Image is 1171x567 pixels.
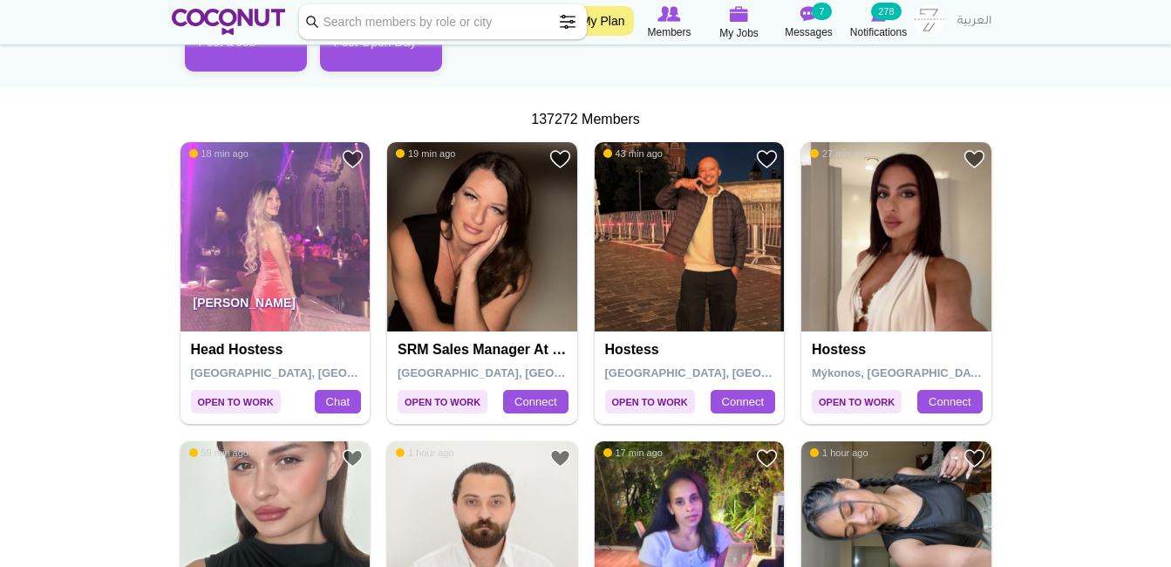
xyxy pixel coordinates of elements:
a: My Plan [572,6,634,36]
a: Add to Favourites [342,447,364,469]
p: [PERSON_NAME] [180,283,371,331]
h4: SRM Sales Manager at VRA Metaverse [398,342,571,358]
input: Search members by role or city [299,4,587,39]
img: Browse Members [657,6,680,22]
div: 137272 Members [172,110,1000,130]
span: 17 min ago [603,447,663,459]
span: 27 min ago [810,147,869,160]
span: [GEOGRAPHIC_DATA], [GEOGRAPHIC_DATA] [605,366,854,379]
a: Connect [917,390,982,414]
span: [GEOGRAPHIC_DATA], [GEOGRAPHIC_DATA] [191,366,439,379]
span: 43 min ago [603,147,663,160]
span: 18 min ago [189,147,248,160]
a: Connect [711,390,775,414]
a: Notifications Notifications 278 [844,4,914,41]
a: Browse Members Members [635,4,705,41]
h4: Head Hostess [191,342,364,358]
span: Mýkonos, [GEOGRAPHIC_DATA] [812,366,988,379]
small: 278 [871,3,901,20]
a: Add to Favourites [549,148,571,170]
span: Messages [785,24,833,41]
span: 19 min ago [396,147,455,160]
span: 59 min ago [189,447,248,459]
a: Chat [315,390,361,414]
a: Add to Favourites [963,447,985,469]
h4: Hostess [812,342,985,358]
a: Add to Favourites [963,148,985,170]
span: Notifications [850,24,907,41]
span: 1 hour ago [810,447,868,459]
a: Messages Messages 7 [774,4,844,41]
a: Add to Favourites [756,447,778,469]
span: [GEOGRAPHIC_DATA], [GEOGRAPHIC_DATA] [398,366,646,379]
a: Connect [503,390,568,414]
a: العربية [949,4,1000,39]
a: Add to Favourites [342,148,364,170]
span: Members [647,24,691,41]
span: 1 hour ago [396,447,454,459]
img: Notifications [871,6,886,22]
a: Add to Favourites [549,447,571,469]
span: My Jobs [719,24,759,42]
img: My Jobs [730,6,749,22]
small: 7 [812,3,831,20]
img: Home [172,9,286,35]
span: Open to Work [398,390,487,413]
img: Messages [800,6,818,22]
a: Add to Favourites [756,148,778,170]
span: Open to Work [191,390,281,413]
span: Open to Work [605,390,695,413]
span: Open to Work [812,390,902,413]
a: My Jobs My Jobs [705,4,774,42]
h4: Hostess [605,342,779,358]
